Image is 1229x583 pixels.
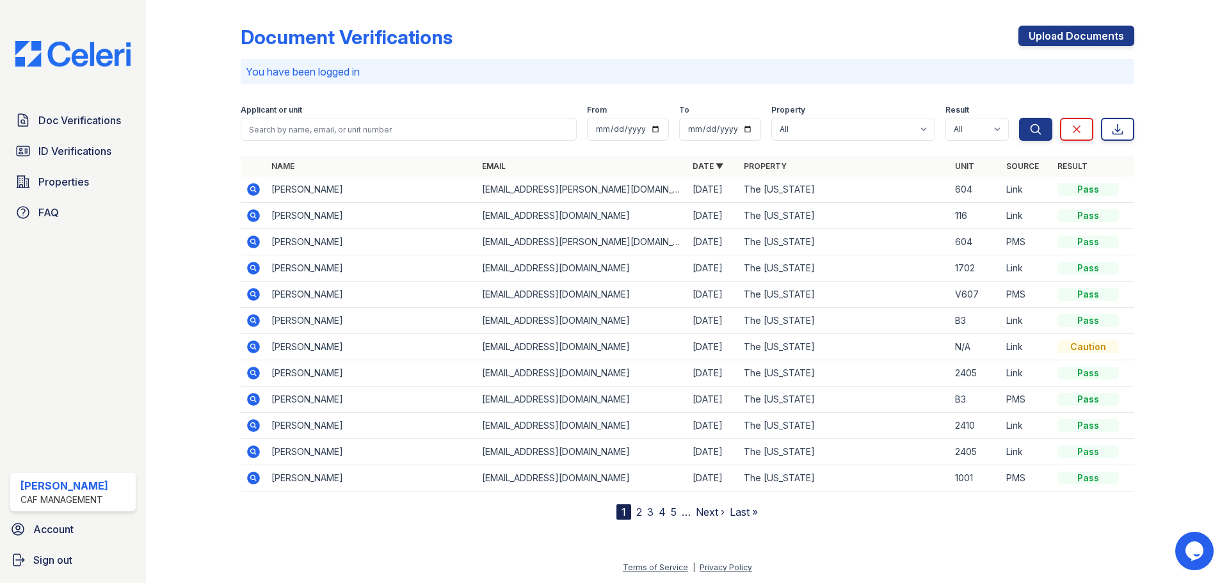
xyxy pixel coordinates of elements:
[477,308,687,334] td: [EMAIL_ADDRESS][DOMAIN_NAME]
[950,387,1001,413] td: B3
[1001,282,1052,308] td: PMS
[1001,360,1052,387] td: Link
[950,203,1001,229] td: 116
[1057,183,1119,196] div: Pass
[1001,387,1052,413] td: PMS
[1001,413,1052,439] td: Link
[950,282,1001,308] td: V607
[266,177,477,203] td: [PERSON_NAME]
[687,203,739,229] td: [DATE]
[687,255,739,282] td: [DATE]
[1001,465,1052,491] td: PMS
[38,205,59,220] span: FAQ
[587,105,607,115] label: From
[950,465,1001,491] td: 1001
[482,161,506,171] a: Email
[771,105,805,115] label: Property
[739,177,949,203] td: The [US_STATE]
[1001,229,1052,255] td: PMS
[730,506,758,518] a: Last »
[20,493,108,506] div: CAF Management
[271,161,294,171] a: Name
[266,334,477,360] td: [PERSON_NAME]
[950,360,1001,387] td: 2405
[696,506,725,518] a: Next ›
[682,504,691,520] span: …
[950,177,1001,203] td: 604
[955,161,974,171] a: Unit
[477,282,687,308] td: [EMAIL_ADDRESS][DOMAIN_NAME]
[950,308,1001,334] td: B3
[266,229,477,255] td: [PERSON_NAME]
[687,413,739,439] td: [DATE]
[5,41,141,67] img: CE_Logo_Blue-a8612792a0a2168367f1c8372b55b34899dd931a85d93a1a3d3e32e68fde9ad4.png
[687,360,739,387] td: [DATE]
[477,413,687,439] td: [EMAIL_ADDRESS][DOMAIN_NAME]
[477,360,687,387] td: [EMAIL_ADDRESS][DOMAIN_NAME]
[693,563,695,572] div: |
[5,547,141,573] a: Sign out
[1057,472,1119,484] div: Pass
[739,387,949,413] td: The [US_STATE]
[687,308,739,334] td: [DATE]
[477,255,687,282] td: [EMAIL_ADDRESS][DOMAIN_NAME]
[739,334,949,360] td: The [US_STATE]
[700,563,752,572] a: Privacy Policy
[33,522,74,537] span: Account
[679,105,689,115] label: To
[1057,445,1119,458] div: Pass
[1001,255,1052,282] td: Link
[739,308,949,334] td: The [US_STATE]
[687,439,739,465] td: [DATE]
[739,439,949,465] td: The [US_STATE]
[246,64,1129,79] p: You have been logged in
[687,387,739,413] td: [DATE]
[693,161,723,171] a: Date ▼
[477,439,687,465] td: [EMAIL_ADDRESS][DOMAIN_NAME]
[739,360,949,387] td: The [US_STATE]
[950,439,1001,465] td: 2405
[10,138,136,164] a: ID Verifications
[1057,288,1119,301] div: Pass
[10,108,136,133] a: Doc Verifications
[739,413,949,439] td: The [US_STATE]
[1057,209,1119,222] div: Pass
[1175,532,1216,570] iframe: chat widget
[1057,393,1119,406] div: Pass
[945,105,969,115] label: Result
[739,282,949,308] td: The [US_STATE]
[687,177,739,203] td: [DATE]
[616,504,631,520] div: 1
[266,413,477,439] td: [PERSON_NAME]
[477,387,687,413] td: [EMAIL_ADDRESS][DOMAIN_NAME]
[1057,262,1119,275] div: Pass
[266,360,477,387] td: [PERSON_NAME]
[744,161,787,171] a: Property
[266,308,477,334] td: [PERSON_NAME]
[1057,314,1119,327] div: Pass
[739,203,949,229] td: The [US_STATE]
[659,506,666,518] a: 4
[1057,161,1088,171] a: Result
[241,105,302,115] label: Applicant or unit
[1001,177,1052,203] td: Link
[687,282,739,308] td: [DATE]
[1001,334,1052,360] td: Link
[5,516,141,542] a: Account
[10,200,136,225] a: FAQ
[477,177,687,203] td: [EMAIL_ADDRESS][PERSON_NAME][DOMAIN_NAME]
[687,334,739,360] td: [DATE]
[38,113,121,128] span: Doc Verifications
[950,334,1001,360] td: N/A
[477,465,687,491] td: [EMAIL_ADDRESS][DOMAIN_NAME]
[266,282,477,308] td: [PERSON_NAME]
[950,229,1001,255] td: 604
[1001,203,1052,229] td: Link
[647,506,654,518] a: 3
[477,334,687,360] td: [EMAIL_ADDRESS][DOMAIN_NAME]
[1006,161,1039,171] a: Source
[1057,340,1119,353] div: Caution
[241,118,577,141] input: Search by name, email, or unit number
[1057,419,1119,432] div: Pass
